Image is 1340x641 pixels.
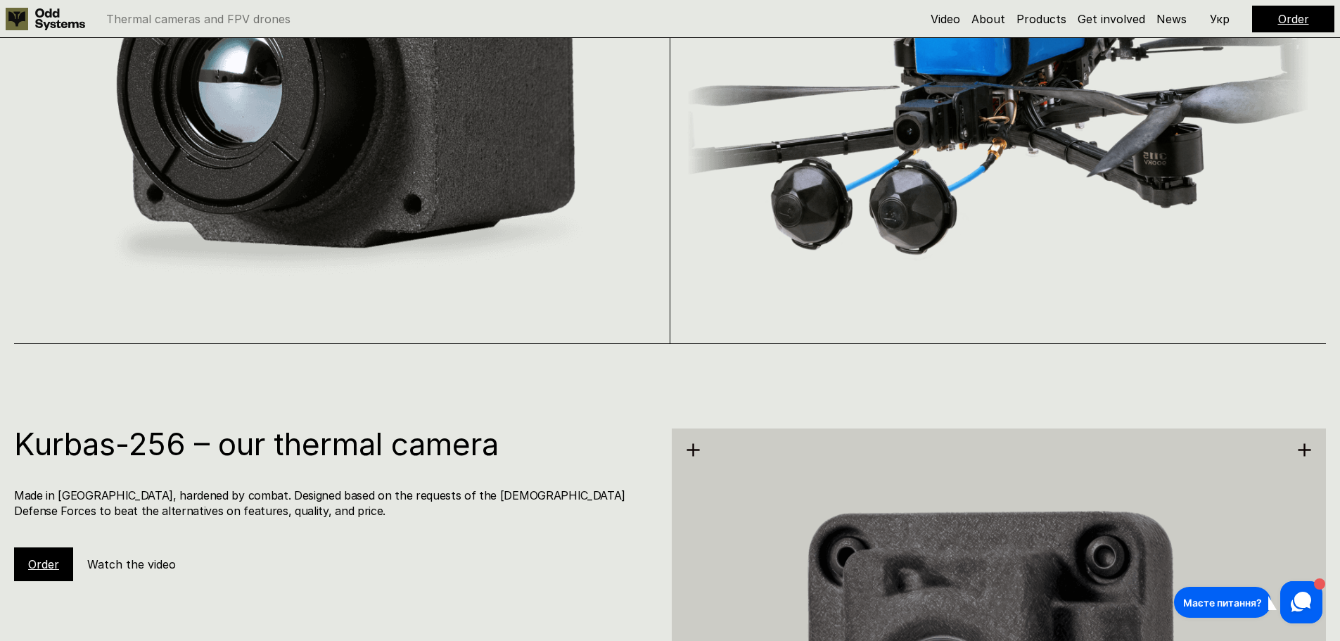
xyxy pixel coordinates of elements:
p: Thermal cameras and FPV drones [106,13,291,25]
a: News [1156,12,1187,26]
p: Укр [1210,13,1230,25]
a: Order [28,557,59,571]
a: Order [1278,12,1309,26]
h1: Kurbas-256 – our thermal camera [14,429,655,459]
a: Products [1016,12,1066,26]
iframe: HelpCrunch [1170,578,1326,627]
a: About [971,12,1005,26]
a: Get involved [1078,12,1145,26]
h4: Made in [GEOGRAPHIC_DATA], hardened by combat. Designed based on the requests of the [DEMOGRAPHIC... [14,488,655,519]
a: Video [931,12,960,26]
h5: Watch the video [87,557,176,572]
